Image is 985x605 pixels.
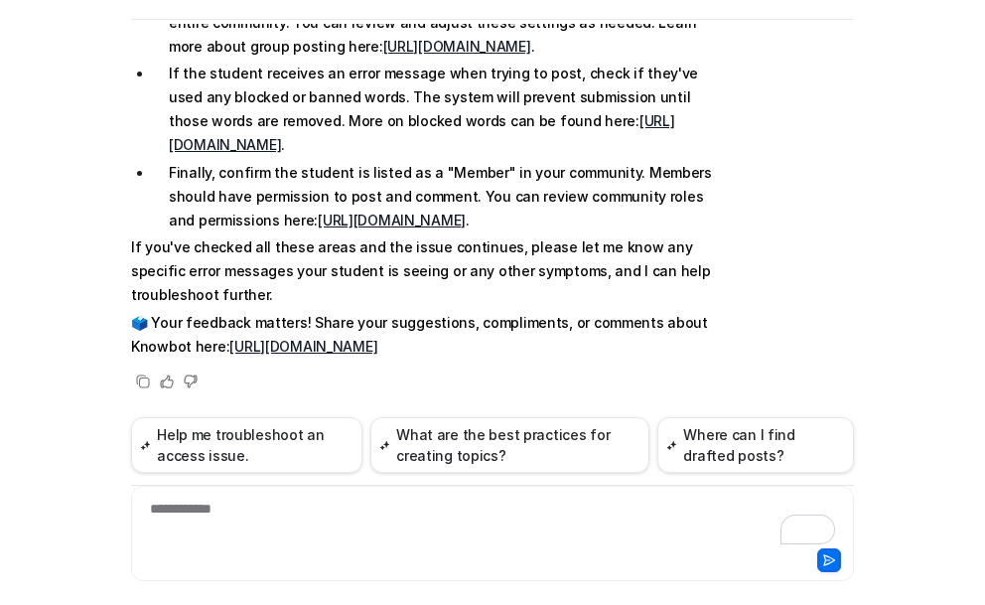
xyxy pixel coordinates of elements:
p: Finally, confirm the student is listed as a "Member" in your community. Members should have permi... [169,161,712,232]
a: [URL][DOMAIN_NAME] [318,212,466,228]
button: Where can I find drafted posts? [657,417,854,473]
p: If the student receives an error message when trying to post, check if they've used any blocked o... [169,62,712,157]
p: If you've checked all these areas and the issue continues, please let me know any specific error ... [131,235,712,307]
button: Help me troubleshoot an access issue. [131,417,362,473]
button: What are the best practices for creating topics? [370,417,649,473]
div: To enrich screen reader interactions, please activate Accessibility in Grammarly extension settings [136,499,849,544]
a: [URL][DOMAIN_NAME] [229,338,377,355]
a: [URL][DOMAIN_NAME] [383,38,531,55]
p: 🗳️ Your feedback matters! Share your suggestions, compliments, or comments about Knowbot here: [131,311,712,359]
